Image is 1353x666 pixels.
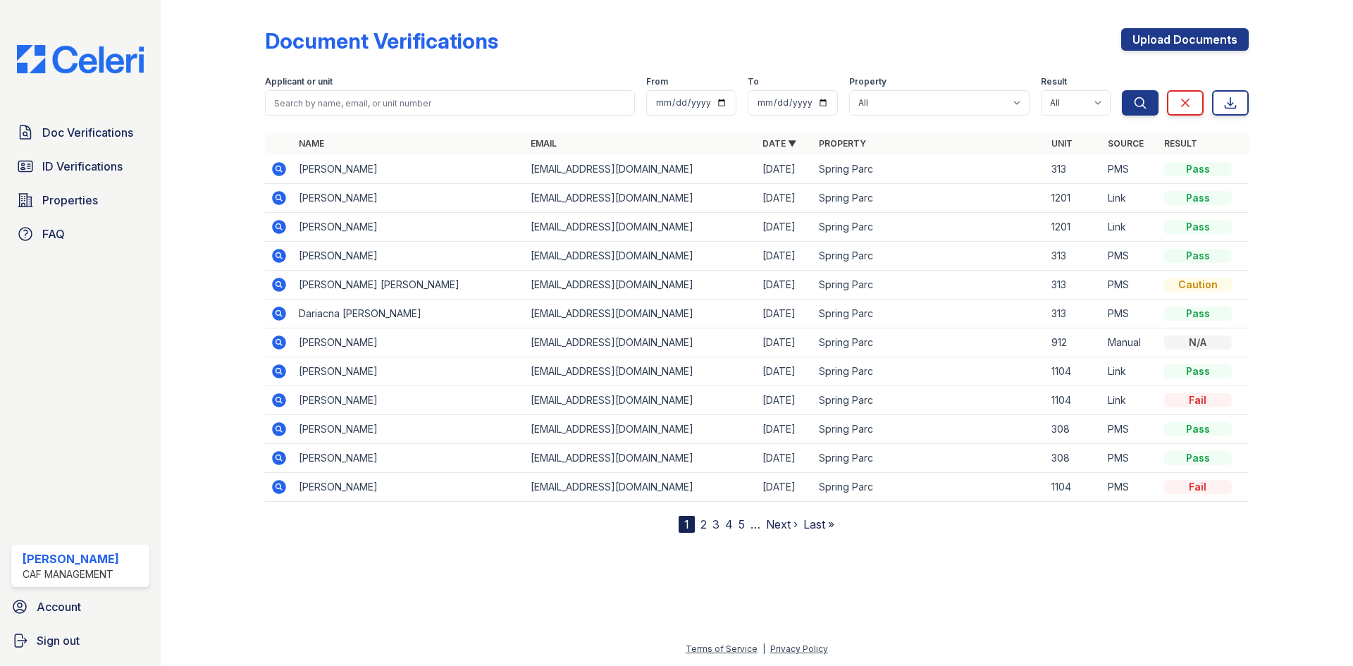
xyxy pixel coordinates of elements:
[757,213,813,242] td: [DATE]
[293,300,525,328] td: Dariacna [PERSON_NAME]
[42,124,133,141] span: Doc Verifications
[37,598,81,615] span: Account
[293,444,525,473] td: [PERSON_NAME]
[813,357,1045,386] td: Spring Parc
[757,444,813,473] td: [DATE]
[1164,364,1232,378] div: Pass
[1164,162,1232,176] div: Pass
[11,186,149,214] a: Properties
[813,213,1045,242] td: Spring Parc
[1121,28,1249,51] a: Upload Documents
[813,328,1045,357] td: Spring Parc
[525,213,757,242] td: [EMAIL_ADDRESS][DOMAIN_NAME]
[6,627,155,655] a: Sign out
[813,473,1045,502] td: Spring Parc
[1164,138,1197,149] a: Result
[1102,184,1159,213] td: Link
[1046,444,1102,473] td: 308
[42,158,123,175] span: ID Verifications
[748,76,759,87] label: To
[293,213,525,242] td: [PERSON_NAME]
[1164,249,1232,263] div: Pass
[265,76,333,87] label: Applicant or unit
[1046,213,1102,242] td: 1201
[11,118,149,147] a: Doc Verifications
[525,415,757,444] td: [EMAIL_ADDRESS][DOMAIN_NAME]
[11,152,149,180] a: ID Verifications
[770,643,828,654] a: Privacy Policy
[42,226,65,242] span: FAQ
[1164,191,1232,205] div: Pass
[6,45,155,73] img: CE_Logo_Blue-a8612792a0a2168367f1c8372b55b34899dd931a85d93a1a3d3e32e68fde9ad4.png
[293,184,525,213] td: [PERSON_NAME]
[766,517,798,531] a: Next ›
[265,28,498,54] div: Document Verifications
[293,155,525,184] td: [PERSON_NAME]
[813,300,1045,328] td: Spring Parc
[525,444,757,473] td: [EMAIL_ADDRESS][DOMAIN_NAME]
[525,242,757,271] td: [EMAIL_ADDRESS][DOMAIN_NAME]
[299,138,324,149] a: Name
[757,357,813,386] td: [DATE]
[750,516,760,533] span: …
[1164,307,1232,321] div: Pass
[1164,220,1232,234] div: Pass
[1102,415,1159,444] td: PMS
[813,242,1045,271] td: Spring Parc
[1046,155,1102,184] td: 313
[23,567,119,581] div: CAF Management
[525,300,757,328] td: [EMAIL_ADDRESS][DOMAIN_NAME]
[1046,473,1102,502] td: 1104
[757,242,813,271] td: [DATE]
[819,138,866,149] a: Property
[757,271,813,300] td: [DATE]
[293,271,525,300] td: [PERSON_NAME] [PERSON_NAME]
[37,632,80,649] span: Sign out
[1046,357,1102,386] td: 1104
[23,550,119,567] div: [PERSON_NAME]
[293,415,525,444] td: [PERSON_NAME]
[1102,271,1159,300] td: PMS
[757,386,813,415] td: [DATE]
[293,328,525,357] td: [PERSON_NAME]
[757,415,813,444] td: [DATE]
[757,473,813,502] td: [DATE]
[42,192,98,209] span: Properties
[1164,480,1232,494] div: Fail
[1164,422,1232,436] div: Pass
[849,76,886,87] label: Property
[525,184,757,213] td: [EMAIL_ADDRESS][DOMAIN_NAME]
[525,155,757,184] td: [EMAIL_ADDRESS][DOMAIN_NAME]
[293,386,525,415] td: [PERSON_NAME]
[679,516,695,533] div: 1
[725,517,733,531] a: 4
[293,357,525,386] td: [PERSON_NAME]
[1102,300,1159,328] td: PMS
[11,220,149,248] a: FAQ
[293,242,525,271] td: [PERSON_NAME]
[1051,138,1073,149] a: Unit
[1046,386,1102,415] td: 1104
[686,643,758,654] a: Terms of Service
[803,517,834,531] a: Last »
[813,386,1045,415] td: Spring Parc
[525,357,757,386] td: [EMAIL_ADDRESS][DOMAIN_NAME]
[1041,76,1067,87] label: Result
[525,271,757,300] td: [EMAIL_ADDRESS][DOMAIN_NAME]
[813,415,1045,444] td: Spring Parc
[646,76,668,87] label: From
[813,184,1045,213] td: Spring Parc
[1102,444,1159,473] td: PMS
[1046,271,1102,300] td: 313
[525,473,757,502] td: [EMAIL_ADDRESS][DOMAIN_NAME]
[1108,138,1144,149] a: Source
[1046,328,1102,357] td: 912
[1102,213,1159,242] td: Link
[739,517,745,531] a: 5
[1046,184,1102,213] td: 1201
[1102,328,1159,357] td: Manual
[531,138,557,149] a: Email
[1164,335,1232,350] div: N/A
[1102,155,1159,184] td: PMS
